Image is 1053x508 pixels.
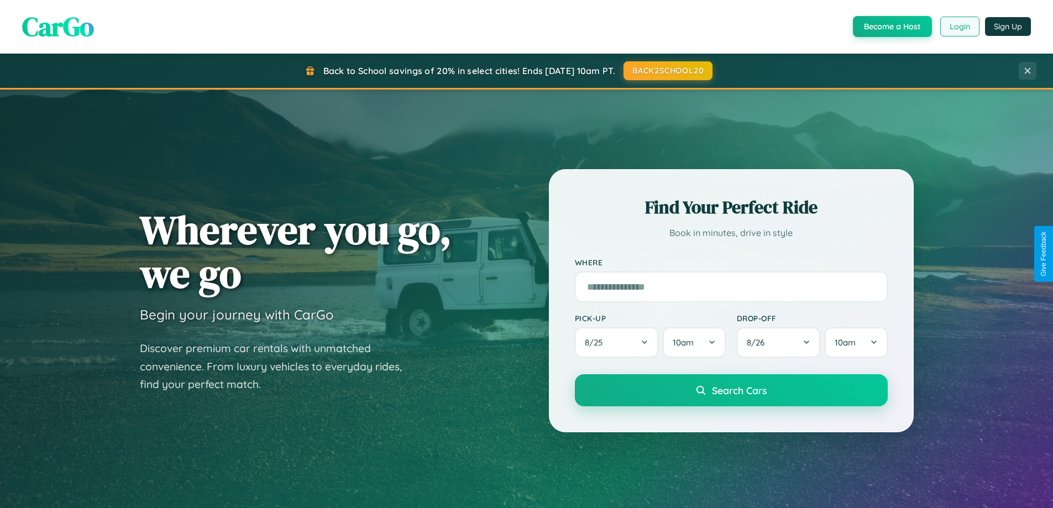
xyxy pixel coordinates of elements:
button: BACK2SCHOOL20 [624,61,713,80]
h1: Wherever you go, we go [140,208,452,295]
span: 8 / 26 [747,337,770,348]
label: Drop-off [737,313,888,323]
h2: Find Your Perfect Ride [575,195,888,219]
span: Search Cars [712,384,767,396]
button: 8/26 [737,327,821,358]
button: Become a Host [853,16,932,37]
div: Give Feedback [1040,232,1047,276]
span: 10am [835,337,856,348]
button: Login [940,17,979,36]
h3: Begin your journey with CarGo [140,306,334,323]
p: Discover premium car rentals with unmatched convenience. From luxury vehicles to everyday rides, ... [140,339,416,394]
span: 8 / 25 [585,337,608,348]
button: Sign Up [985,17,1031,36]
button: 10am [825,327,887,358]
span: CarGo [22,8,94,45]
span: Back to School savings of 20% in select cities! Ends [DATE] 10am PT. [323,65,615,76]
span: 10am [673,337,694,348]
button: 10am [663,327,725,358]
button: 8/25 [575,327,659,358]
label: Pick-up [575,313,726,323]
p: Book in minutes, drive in style [575,225,888,241]
button: Search Cars [575,374,888,406]
label: Where [575,258,888,267]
